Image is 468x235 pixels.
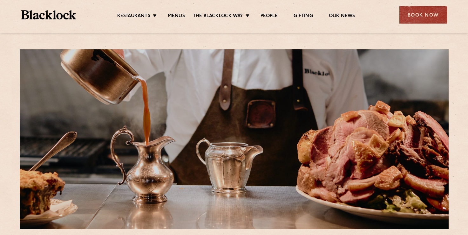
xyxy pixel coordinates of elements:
a: Our News [329,13,355,20]
img: BL_Textured_Logo-footer-cropped.svg [21,10,76,19]
a: Menus [168,13,185,20]
a: The Blacklock Way [193,13,243,20]
div: Book Now [399,6,447,24]
a: Gifting [294,13,313,20]
a: Restaurants [117,13,150,20]
a: People [261,13,278,20]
